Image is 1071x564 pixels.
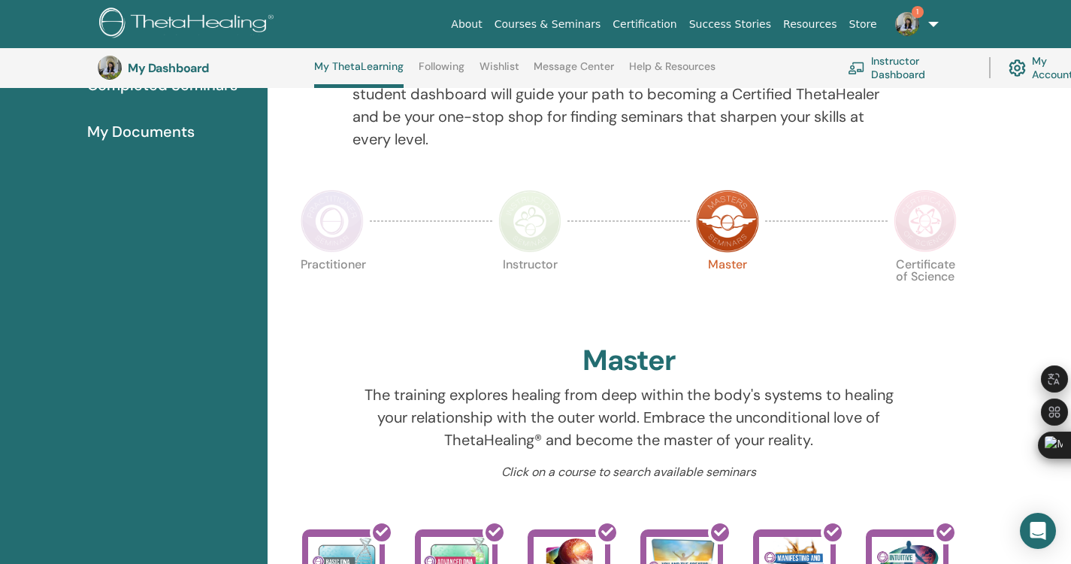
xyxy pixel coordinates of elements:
[480,60,519,84] a: Wishlist
[848,51,971,84] a: Instructor Dashboard
[87,120,195,143] span: My Documents
[777,11,843,38] a: Resources
[445,11,488,38] a: About
[1009,56,1026,80] img: cog.svg
[582,344,676,378] h2: Master
[352,38,906,150] p: Your journey starts here; welcome to ThetaLearning HQ. Learn the world-renowned technique that sh...
[498,259,561,322] p: Instructor
[419,60,464,84] a: Following
[696,190,759,253] img: Master
[314,60,404,88] a: My ThetaLearning
[301,259,364,322] p: Practitioner
[629,60,716,84] a: Help & Resources
[98,56,122,80] img: default.jpg
[489,11,607,38] a: Courses & Seminars
[848,62,865,74] img: chalkboard-teacher.svg
[352,463,906,481] p: Click on a course to search available seminars
[895,12,919,36] img: default.jpg
[696,259,759,322] p: Master
[498,190,561,253] img: Instructor
[99,8,279,41] img: logo.png
[128,61,278,75] h3: My Dashboard
[534,60,614,84] a: Message Center
[301,190,364,253] img: Practitioner
[912,6,924,18] span: 1
[894,259,957,322] p: Certificate of Science
[352,384,906,451] p: The training explores healing from deep within the body's systems to healing your relationship wi...
[607,11,682,38] a: Certification
[1020,513,1056,549] div: Open Intercom Messenger
[843,11,883,38] a: Store
[894,190,957,253] img: Certificate of Science
[683,11,777,38] a: Success Stories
